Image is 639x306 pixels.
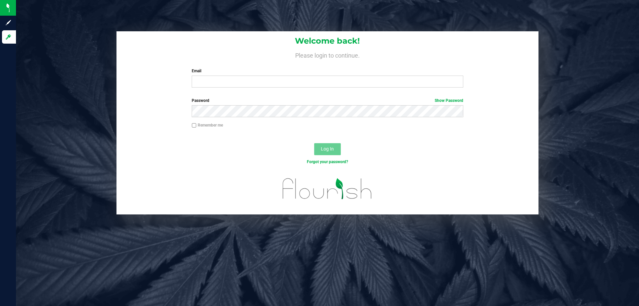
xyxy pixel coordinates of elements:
[192,122,223,128] label: Remember me
[314,143,341,155] button: Log In
[275,172,380,206] img: flourish_logo.svg
[192,98,209,103] span: Password
[321,146,334,152] span: Log In
[116,37,538,45] h1: Welcome back!
[5,34,12,40] inline-svg: Log in
[192,68,463,74] label: Email
[192,123,196,128] input: Remember me
[5,19,12,26] inline-svg: Sign up
[435,98,463,103] a: Show Password
[307,159,348,164] a: Forgot your password?
[116,51,538,59] h4: Please login to continue.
